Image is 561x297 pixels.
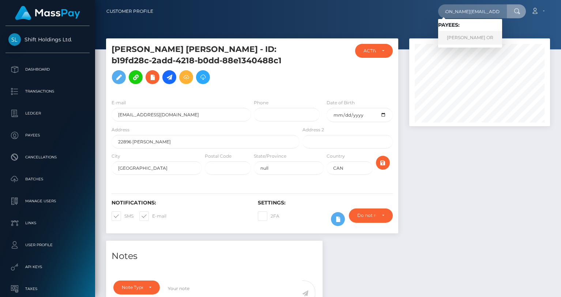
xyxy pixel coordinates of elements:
[112,44,295,88] h5: [PERSON_NAME] [PERSON_NAME] - ID: b19fd28c-2add-4218-b0dd-88e1340488c1
[438,22,502,28] h6: Payees:
[5,148,90,166] a: Cancellations
[5,36,90,43] span: Shift Holdings Ltd.
[122,285,143,290] div: Note Type
[8,283,87,294] p: Taxes
[5,192,90,210] a: Manage Users
[8,174,87,185] p: Batches
[112,127,129,133] label: Address
[112,153,120,159] label: City
[8,152,87,163] p: Cancellations
[258,211,279,221] label: 2FA
[205,153,231,159] label: Postal Code
[364,48,376,54] div: ACTIVE
[8,196,87,207] p: Manage Users
[8,130,87,141] p: Payees
[5,214,90,232] a: Links
[5,82,90,101] a: Transactions
[5,104,90,123] a: Ledger
[438,31,502,45] a: [PERSON_NAME] OR
[5,60,90,79] a: Dashboard
[357,213,376,218] div: Do not require
[5,258,90,276] a: API Keys
[8,108,87,119] p: Ledger
[327,99,355,106] label: Date of Birth
[8,262,87,272] p: API Keys
[8,64,87,75] p: Dashboard
[8,33,21,46] img: Shift Holdings Ltd.
[112,250,317,263] h4: Notes
[327,153,345,159] label: Country
[15,6,80,20] img: MassPay Logo
[258,200,393,206] h6: Settings:
[112,200,247,206] h6: Notifications:
[254,153,286,159] label: State/Province
[355,44,393,58] button: ACTIVE
[139,211,166,221] label: E-mail
[438,4,507,18] input: Search...
[5,236,90,254] a: User Profile
[5,126,90,144] a: Payees
[113,281,160,294] button: Note Type
[349,208,393,222] button: Do not require
[254,99,268,106] label: Phone
[8,86,87,97] p: Transactions
[5,170,90,188] a: Batches
[106,4,153,19] a: Customer Profile
[302,127,324,133] label: Address 2
[8,240,87,251] p: User Profile
[112,211,133,221] label: SMS
[162,70,176,84] a: Initiate Payout
[8,218,87,229] p: Links
[112,99,126,106] label: E-mail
